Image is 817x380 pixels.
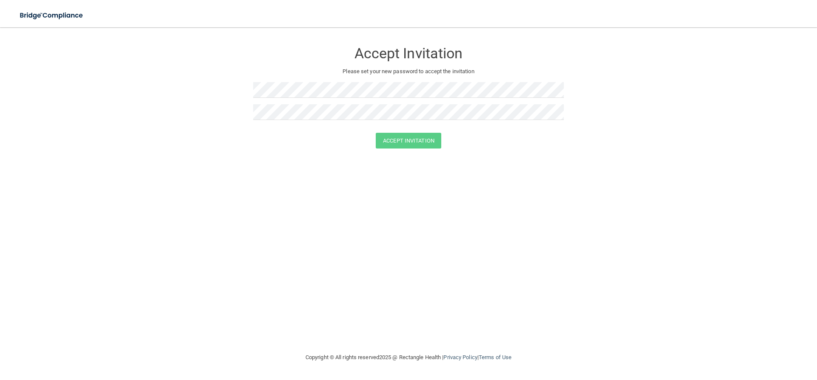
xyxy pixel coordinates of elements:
div: Copyright © All rights reserved 2025 @ Rectangle Health | | [253,344,564,371]
img: bridge_compliance_login_screen.278c3ca4.svg [13,7,91,24]
button: Accept Invitation [376,133,441,149]
h3: Accept Invitation [253,46,564,61]
a: Privacy Policy [443,354,477,360]
a: Terms of Use [479,354,511,360]
p: Please set your new password to accept the invitation [260,66,557,77]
